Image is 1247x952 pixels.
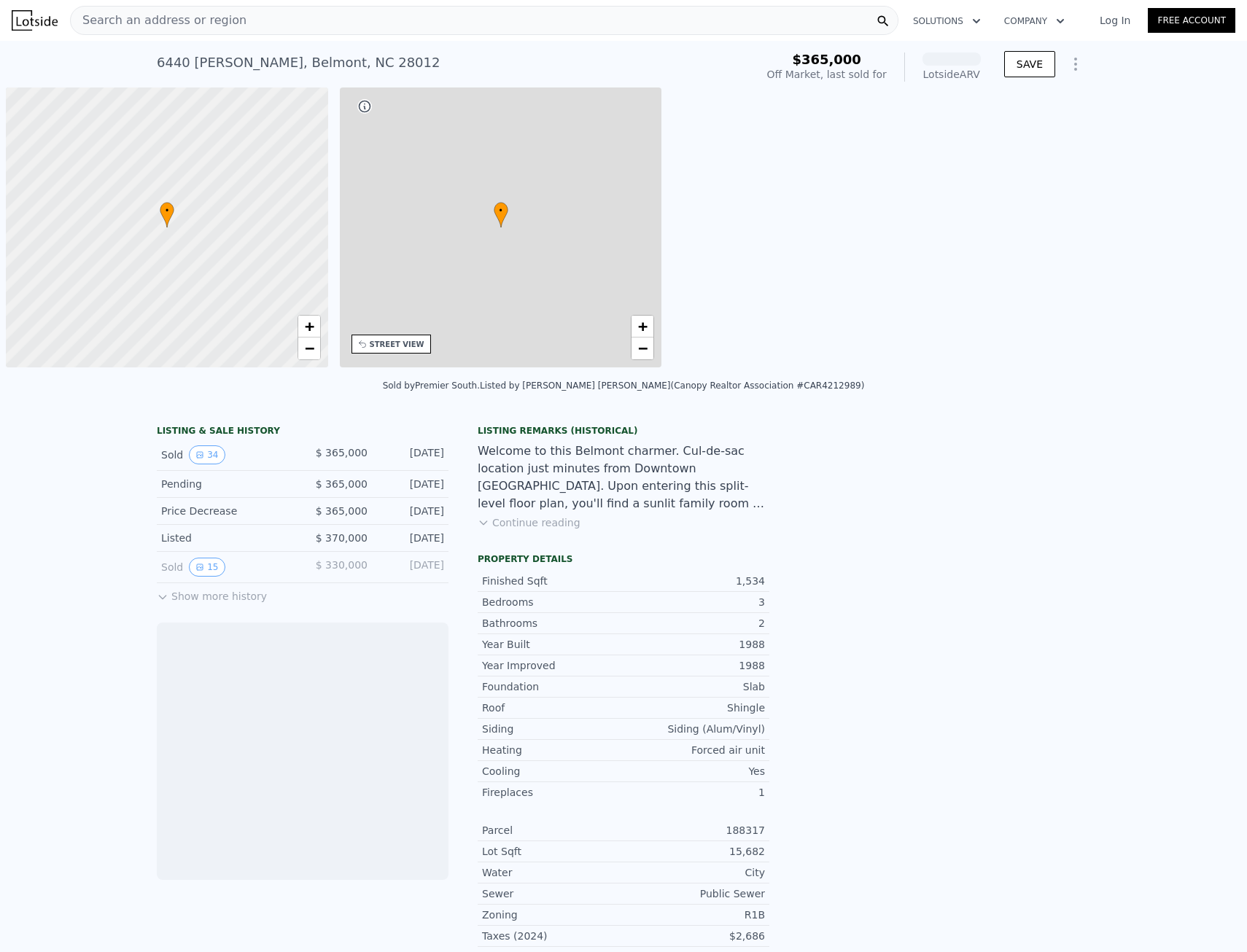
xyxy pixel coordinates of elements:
[482,595,623,609] div: Bedrooms
[316,447,368,459] span: $ 365,000
[792,52,861,67] span: $365,000
[379,531,444,545] div: [DATE]
[379,504,444,518] div: [DATE]
[379,477,444,491] div: [DATE]
[623,701,765,715] div: Shingle
[482,701,623,715] div: Roof
[623,823,765,838] div: 188317
[298,338,320,359] a: Zoom out
[482,616,623,631] div: Bathrooms
[623,658,765,673] div: 1988
[160,204,174,217] span: •
[482,722,623,736] div: Siding
[623,844,765,859] div: 15,682
[478,515,580,530] button: Continue reading
[921,872,968,918] img: Lotside
[482,865,623,880] div: Water
[482,679,623,694] div: Foundation
[482,785,623,800] div: Fireplaces
[638,317,648,335] span: +
[157,425,448,440] div: LISTING & SALE HISTORY
[1148,8,1235,33] a: Free Account
[992,8,1076,34] button: Company
[478,425,769,437] div: Listing Remarks (Historical)
[304,317,314,335] span: +
[623,595,765,609] div: 3
[623,785,765,800] div: 1
[623,886,765,901] div: Public Sewer
[478,553,769,565] div: Property details
[494,204,508,217] span: •
[157,583,267,604] button: Show more history
[383,381,480,391] div: Sold by Premier South .
[623,908,765,922] div: R1B
[1004,51,1055,77] button: SAVE
[189,558,225,577] button: View historical data
[478,442,769,512] div: Welcome to this Belmont charmer. Cul-de-sac location just minutes from Downtown [GEOGRAPHIC_DATA]...
[161,477,291,491] div: Pending
[316,505,368,517] span: $ 365,000
[767,67,887,82] div: Off Market, last sold for
[157,52,440,73] div: 6440 [PERSON_NAME] , Belmont , NC 28012
[12,10,58,31] img: Lotside
[482,844,623,859] div: Lot Sqft
[161,445,291,464] div: Sold
[482,929,623,943] div: Taxes (2024)
[482,637,623,652] div: Year Built
[482,574,623,588] div: Finished Sqft
[482,658,623,673] div: Year Improved
[623,929,765,943] div: $2,686
[304,339,314,357] span: −
[623,743,765,757] div: Forced air unit
[316,478,368,490] span: $ 365,000
[1082,13,1148,28] a: Log In
[161,504,291,518] div: Price Decrease
[480,381,864,391] div: Listed by [PERSON_NAME] [PERSON_NAME] (Canopy Realtor Association #CAR4212989)
[623,764,765,779] div: Yes
[161,558,291,577] div: Sold
[623,679,765,694] div: Slab
[482,908,623,922] div: Zoning
[379,445,444,464] div: [DATE]
[623,865,765,880] div: City
[632,338,653,359] a: Zoom out
[316,559,368,571] span: $ 330,000
[632,316,653,338] a: Zoom in
[298,316,320,338] a: Zoom in
[1061,50,1090,79] button: Show Options
[901,8,992,34] button: Solutions
[638,339,648,357] span: −
[71,12,246,29] span: Search an address or region
[370,339,424,350] div: STREET VIEW
[623,616,765,631] div: 2
[482,823,623,838] div: Parcel
[482,886,623,901] div: Sewer
[482,764,623,779] div: Cooling
[623,574,765,588] div: 1,534
[189,445,225,464] button: View historical data
[161,531,291,545] div: Listed
[623,637,765,652] div: 1988
[623,722,765,736] div: Siding (Alum/Vinyl)
[160,202,174,227] div: •
[494,202,508,227] div: •
[379,558,444,577] div: [DATE]
[482,743,623,757] div: Heating
[922,67,981,82] div: Lotside ARV
[316,532,368,544] span: $ 370,000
